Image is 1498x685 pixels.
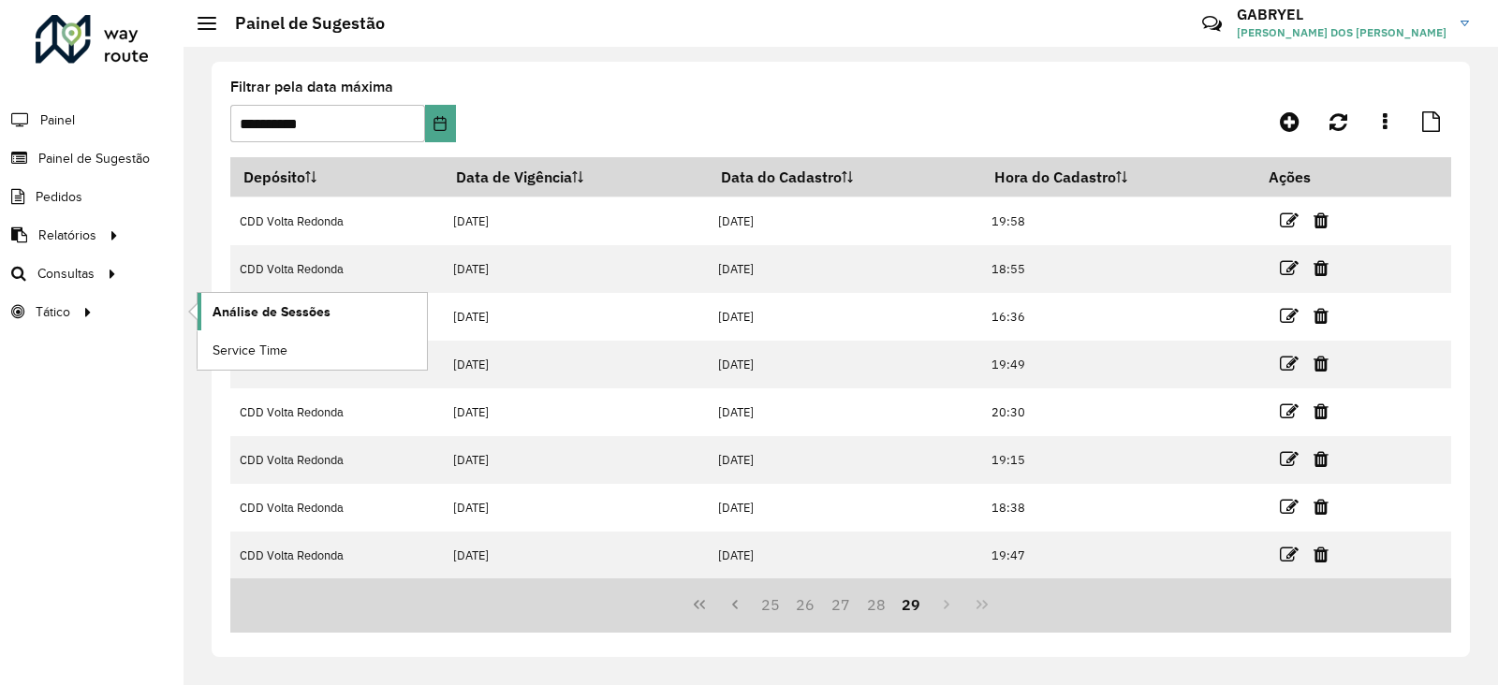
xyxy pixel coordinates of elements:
span: Painel [40,110,75,130]
td: [DATE] [709,388,982,436]
th: Depósito [230,157,444,197]
a: Editar [1280,303,1299,328]
a: Editar [1280,208,1299,233]
td: [DATE] [444,484,709,532]
button: First Page [682,587,717,622]
td: CDD Volta Redonda [230,388,444,436]
td: CDD Volta Redonda [230,484,444,532]
a: Editar [1280,542,1299,567]
a: Service Time [198,331,427,369]
a: Excluir [1314,446,1329,472]
a: Editar [1280,255,1299,281]
a: Contato Rápido [1192,4,1232,44]
td: 19:47 [981,532,1256,579]
button: 29 [894,587,930,622]
td: [DATE] [709,532,982,579]
td: 19:15 [981,436,1256,484]
td: 18:38 [981,484,1256,532]
th: Hora do Cadastro [981,157,1256,197]
td: [DATE] [444,293,709,341]
span: Análise de Sessões [213,302,330,322]
td: [DATE] [709,484,982,532]
td: CDD Volta Redonda [230,436,444,484]
td: [DATE] [709,341,982,388]
td: [DATE] [709,245,982,293]
td: [DATE] [444,532,709,579]
td: [DATE] [709,293,982,341]
td: 19:49 [981,341,1256,388]
a: Editar [1280,399,1299,424]
td: [DATE] [444,197,709,245]
span: Relatórios [38,226,96,245]
a: Excluir [1314,542,1329,567]
td: CDD Volta Redonda [230,245,444,293]
td: [DATE] [709,197,982,245]
th: Data do Cadastro [709,157,982,197]
h3: GABRYEL [1237,6,1447,23]
span: Pedidos [36,187,82,207]
button: Previous Page [717,587,753,622]
h2: Painel de Sugestão [216,13,385,34]
th: Data de Vigência [444,157,709,197]
a: Excluir [1314,399,1329,424]
td: [DATE] [444,245,709,293]
a: Editar [1280,446,1299,472]
td: [DATE] [444,388,709,436]
span: Consultas [37,264,95,284]
td: 16:36 [981,293,1256,341]
a: Editar [1280,351,1299,376]
td: 20:30 [981,388,1256,436]
th: Ações [1256,157,1368,197]
a: Excluir [1314,351,1329,376]
a: Excluir [1314,494,1329,519]
td: 18:55 [981,245,1256,293]
button: 26 [787,587,823,622]
td: [DATE] [444,436,709,484]
td: 19:58 [981,197,1256,245]
span: Painel de Sugestão [38,149,150,168]
button: Choose Date [425,105,455,142]
span: Tático [36,302,70,322]
button: 25 [753,587,788,622]
td: CDD Volta Redonda [230,532,444,579]
button: 27 [823,587,859,622]
span: Service Time [213,341,287,360]
a: Editar [1280,494,1299,519]
td: [DATE] [444,341,709,388]
a: Excluir [1314,208,1329,233]
a: Excluir [1314,255,1329,281]
label: Filtrar pela data máxima [230,76,393,98]
a: Análise de Sessões [198,293,427,330]
a: Excluir [1314,303,1329,328]
span: [PERSON_NAME] DOS [PERSON_NAME] [1237,24,1447,41]
button: 28 [859,587,894,622]
td: [DATE] [709,436,982,484]
td: CDD Volta Redonda [230,197,444,245]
